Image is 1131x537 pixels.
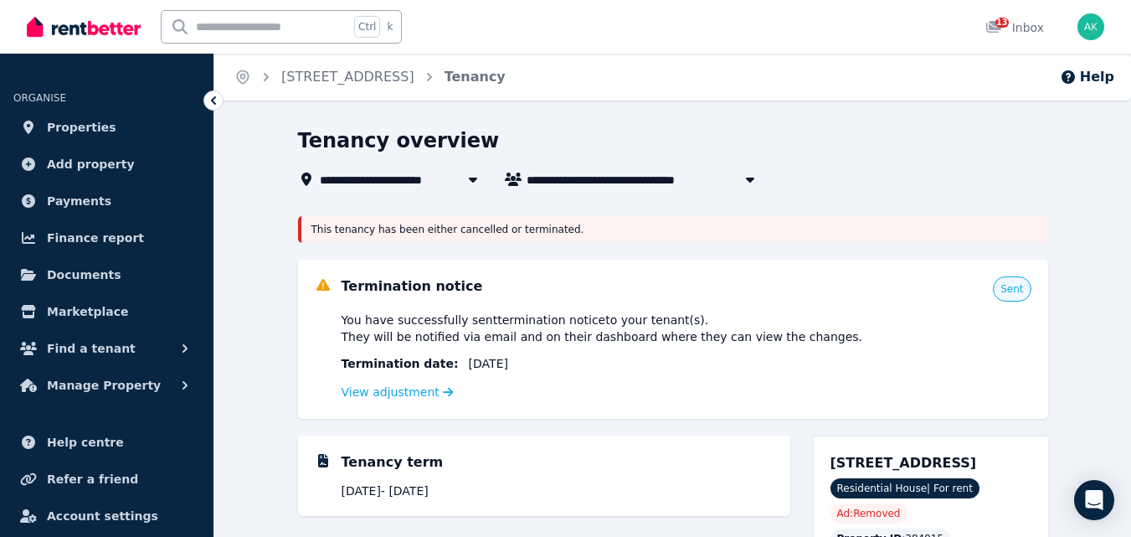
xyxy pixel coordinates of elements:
[13,462,200,496] a: Refer a friend
[13,147,200,181] a: Add property
[298,127,500,154] h1: Tenancy overview
[13,184,200,218] a: Payments
[47,506,158,526] span: Account settings
[47,191,111,211] span: Payments
[47,375,161,395] span: Manage Property
[342,312,863,345] span: You have successfully sent termination notice to your tenant(s) . They will be notified via email...
[13,258,200,292] a: Documents
[469,355,508,372] span: [DATE]
[47,117,116,137] span: Properties
[47,154,135,174] span: Add property
[47,228,144,248] span: Finance report
[214,54,526,101] nav: Breadcrumb
[47,265,121,285] span: Documents
[995,18,1009,28] span: 13
[13,499,200,533] a: Account settings
[1074,480,1114,520] div: Open Intercom Messenger
[342,452,444,472] h5: Tenancy term
[47,338,136,359] span: Find a tenant
[13,111,200,144] a: Properties
[342,355,459,372] span: Termination date :
[13,332,200,365] button: Find a tenant
[342,483,774,499] p: [DATE] - [DATE]
[387,20,393,34] span: k
[342,385,454,399] a: View adjustment
[47,302,128,322] span: Marketplace
[837,507,901,520] span: Ad: Removed
[830,455,977,471] span: [STREET_ADDRESS]
[13,295,200,328] a: Marketplace
[1000,282,1023,296] span: Sent
[1060,67,1114,87] button: Help
[47,469,138,489] span: Refer a friend
[1077,13,1104,40] img: Azad Kalam
[445,69,506,85] a: Tenancy
[13,369,200,402] button: Manage Property
[281,69,414,85] a: [STREET_ADDRESS]
[13,92,66,104] span: ORGANISE
[830,478,979,498] span: Residential House | For rent
[298,216,1048,243] div: This tenancy has been either cancelled or terminated.
[13,426,200,459] a: Help centre
[342,276,483,297] h5: Termination notice
[13,221,200,255] a: Finance report
[354,16,380,38] span: Ctrl
[985,19,1044,36] div: Inbox
[47,432,124,452] span: Help centre
[27,14,141,39] img: RentBetter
